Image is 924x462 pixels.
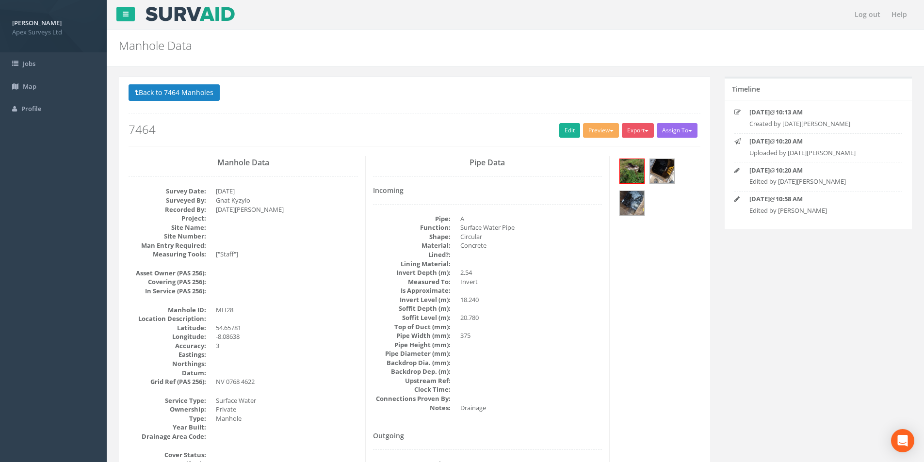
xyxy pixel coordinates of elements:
dt: Asset Owner (PAS 256): [129,269,206,278]
dt: Upstream Ref: [373,376,451,385]
p: @ [749,194,887,204]
dt: Pipe Diameter (mm): [373,349,451,358]
dt: Accuracy: [129,341,206,350]
dd: 54.65781 [216,323,358,333]
strong: 10:58 AM [776,194,803,203]
strong: [DATE] [749,194,770,203]
dt: Longitude: [129,332,206,341]
dt: Covering (PAS 256): [129,277,206,287]
div: Open Intercom Messenger [891,429,914,452]
dt: Datum: [129,368,206,378]
dt: Lining Material: [373,259,451,269]
h3: Pipe Data [373,159,602,167]
strong: 10:20 AM [776,166,803,175]
dt: Pipe Width (mm): [373,331,451,340]
dt: Backdrop Dia. (mm): [373,358,451,367]
dd: Invert [460,277,602,287]
dd: 20.780 [460,313,602,322]
dd: 375 [460,331,602,340]
dt: Measuring Tools: [129,250,206,259]
img: 14540b15-ddb7-b9e0-70e4-283d3c01a874_3080800d-b8a1-cfc5-01cf-83b46891d077_thumb.jpg [620,159,644,183]
img: 14540b15-ddb7-b9e0-70e4-283d3c01a874_940d258c-c0c2-4eec-94f7-c1d307723d28_thumb.jpg [620,191,644,215]
dt: Function: [373,223,451,232]
dd: Private [216,405,358,414]
p: @ [749,108,887,117]
dt: Shape: [373,232,451,241]
span: Apex Surveys Ltd [12,28,95,37]
dt: Project: [129,214,206,223]
dt: Eastings: [129,350,206,359]
dd: MH28 [216,305,358,315]
dt: Cover Status: [129,450,206,460]
dt: Invert Level (m): [373,295,451,304]
strong: 10:13 AM [776,108,803,116]
dt: Type: [129,414,206,423]
dd: ["Staff"] [216,250,358,259]
strong: [DATE] [749,108,770,116]
dt: Top of Duct (mm): [373,322,451,332]
dd: Gnat Kyzylo [216,196,358,205]
h5: Timeline [732,85,760,93]
dt: Ownership: [129,405,206,414]
h2: Manhole Data [119,39,778,52]
dd: A [460,214,602,223]
span: Profile [21,104,41,113]
dt: Manhole ID: [129,305,206,315]
dt: Material: [373,241,451,250]
dt: Recorded By: [129,205,206,214]
dt: Measured To: [373,277,451,287]
span: Jobs [23,59,35,68]
button: Back to 7464 Manholes [129,84,220,101]
dd: Surface Water [216,396,358,405]
h4: Incoming [373,187,602,194]
dt: Pipe Height (mm): [373,340,451,350]
dd: [DATE] [216,187,358,196]
dt: Site Name: [129,223,206,232]
h4: Outgoing [373,432,602,439]
img: 14540b15-ddb7-b9e0-70e4-283d3c01a874_ce2a3402-29e2-05ae-56dc-36d8085cd040_thumb.jpg [650,159,674,183]
p: Created by [DATE][PERSON_NAME] [749,119,887,128]
a: [PERSON_NAME] Apex Surveys Ltd [12,16,95,36]
dd: NV 0768 4622 [216,377,358,386]
dd: 18.240 [460,295,602,304]
strong: 10:20 AM [776,137,803,145]
dt: Backdrop Dep. (m): [373,367,451,376]
span: Map [23,82,36,91]
strong: [DATE] [749,166,770,175]
strong: [PERSON_NAME] [12,18,62,27]
dt: Connections Proven By: [373,394,451,403]
dd: Drainage [460,403,602,413]
dt: Lined?: [373,250,451,259]
dt: Soffit Depth (m): [373,304,451,313]
dt: Location Description: [129,314,206,323]
a: Edit [559,123,580,138]
button: Export [622,123,654,138]
dt: Service Type: [129,396,206,405]
dt: Survey Date: [129,187,206,196]
dd: Surface Water Pipe [460,223,602,232]
dt: Latitude: [129,323,206,333]
h3: Manhole Data [129,159,358,167]
dt: Soffit Level (m): [373,313,451,322]
h2: 7464 [129,123,700,136]
p: Edited by [DATE][PERSON_NAME] [749,177,887,186]
p: Uploaded by [DATE][PERSON_NAME] [749,148,887,158]
dt: Clock Time: [373,385,451,394]
dt: Pipe: [373,214,451,223]
button: Assign To [657,123,697,138]
dt: Invert Depth (m): [373,268,451,277]
dt: Site Number: [129,232,206,241]
dt: In Service (PAS 256): [129,287,206,296]
dt: Man Entry Required: [129,241,206,250]
dd: Circular [460,232,602,241]
dd: -8.08638 [216,332,358,341]
dt: Is Approximate: [373,286,451,295]
p: @ [749,166,887,175]
dt: Notes: [373,403,451,413]
strong: [DATE] [749,137,770,145]
dt: Surveyed By: [129,196,206,205]
dd: Manhole [216,414,358,423]
dd: 2.54 [460,268,602,277]
dt: Grid Ref (PAS 256): [129,377,206,386]
p: Edited by [PERSON_NAME] [749,206,887,215]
